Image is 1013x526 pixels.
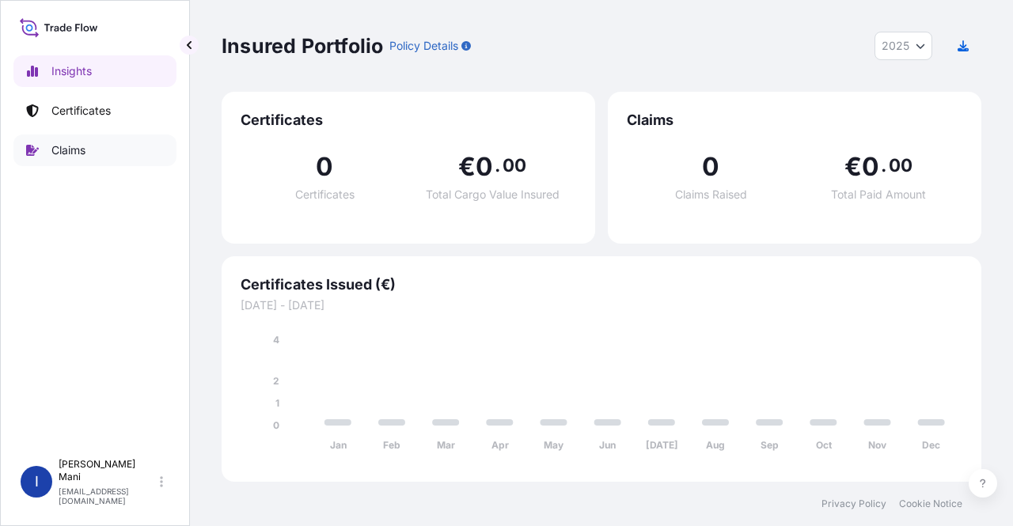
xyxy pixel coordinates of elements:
p: [EMAIL_ADDRESS][DOMAIN_NAME] [59,486,157,505]
span: Claims Raised [675,189,747,200]
tspan: Feb [383,439,400,451]
span: 0 [316,154,333,180]
p: [PERSON_NAME] Mani [59,458,157,483]
tspan: 1 [275,397,279,409]
tspan: Dec [922,439,940,451]
tspan: 4 [273,334,279,346]
tspan: Oct [816,439,833,451]
span: Certificates [295,189,355,200]
a: Certificates [13,95,176,127]
a: Claims [13,134,176,166]
tspan: Aug [706,439,725,451]
span: Certificates Issued (€) [241,275,962,294]
a: Cookie Notice [899,498,962,510]
tspan: [DATE] [646,439,678,451]
a: Privacy Policy [821,498,886,510]
span: 2025 [882,38,909,54]
span: [DATE] - [DATE] [241,297,962,313]
span: 00 [889,159,912,172]
tspan: Apr [491,439,509,451]
span: Claims [627,111,962,130]
span: Certificates [241,111,576,130]
p: Certificates [51,103,111,119]
span: € [844,154,862,180]
span: € [458,154,476,180]
span: I [35,474,39,490]
span: 0 [476,154,493,180]
tspan: Nov [868,439,887,451]
tspan: 0 [273,419,279,431]
tspan: May [544,439,564,451]
button: Year Selector [875,32,932,60]
tspan: 2 [273,375,279,387]
span: 0 [862,154,879,180]
p: Claims [51,142,85,158]
span: Total Cargo Value Insured [426,189,560,200]
p: Insights [51,63,92,79]
p: Insured Portfolio [222,33,383,59]
span: . [495,159,500,172]
a: Insights [13,55,176,87]
p: Policy Details [389,38,458,54]
tspan: Sep [761,439,779,451]
span: . [881,159,886,172]
tspan: Jun [599,439,616,451]
tspan: Mar [437,439,455,451]
span: 0 [702,154,719,180]
span: 00 [503,159,526,172]
tspan: Jan [330,439,347,451]
span: Total Paid Amount [831,189,926,200]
